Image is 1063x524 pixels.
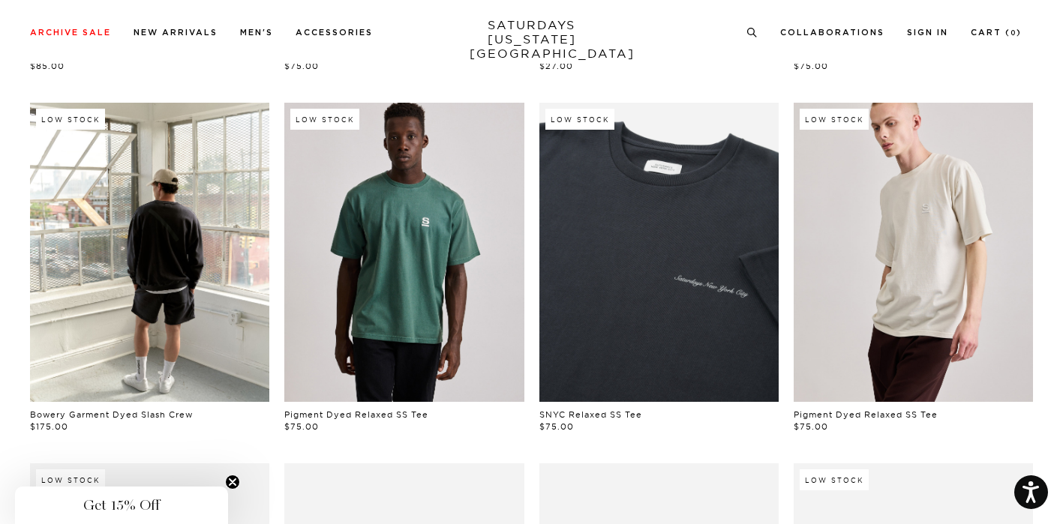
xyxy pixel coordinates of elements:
[36,109,105,130] div: Low Stock
[225,475,240,490] button: Close teaser
[470,18,593,61] a: SATURDAYS[US_STATE][GEOGRAPHIC_DATA]
[290,109,359,130] div: Low Stock
[539,61,573,71] span: $27.00
[539,409,642,420] a: SNYC Relaxed SS Tee
[30,421,68,432] span: $175.00
[794,61,828,71] span: $75.00
[539,421,574,432] span: $75.00
[971,28,1022,37] a: Cart (0)
[296,28,373,37] a: Accessories
[30,409,193,420] a: Bowery Garment Dyed Slash Crew
[240,28,273,37] a: Men's
[134,28,218,37] a: New Arrivals
[284,61,319,71] span: $75.00
[36,469,105,490] div: Low Stock
[284,409,428,420] a: Pigment Dyed Relaxed SS Tee
[30,28,111,37] a: Archive Sale
[15,487,228,524] div: Get 15% OffClose teaser
[800,469,869,490] div: Low Stock
[545,109,614,130] div: Low Stock
[284,421,319,432] span: $75.00
[83,496,160,514] span: Get 15% Off
[794,421,828,432] span: $75.00
[907,28,948,37] a: Sign In
[30,61,65,71] span: $85.00
[794,409,938,420] a: Pigment Dyed Relaxed SS Tee
[1010,30,1016,37] small: 0
[780,28,884,37] a: Collaborations
[800,109,869,130] div: Low Stock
